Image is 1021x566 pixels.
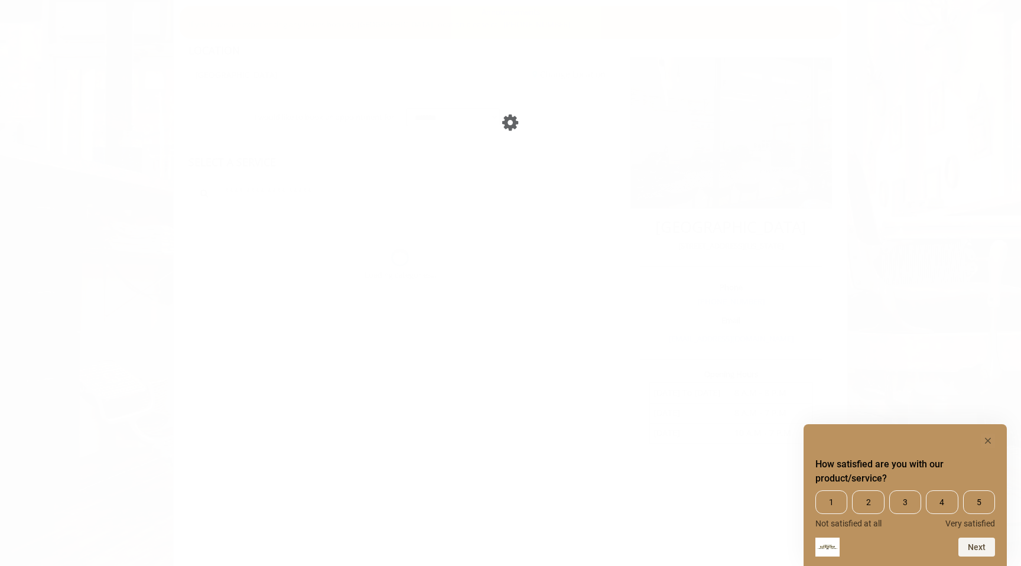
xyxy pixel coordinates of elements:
h2: How satisfied are you with our product/service? Select an option from 1 to 5, with 1 being Not sa... [815,457,995,486]
span: 1 [815,490,847,514]
span: 3 [889,490,921,514]
button: Next question [958,538,995,557]
div: How satisfied are you with our product/service? Select an option from 1 to 5, with 1 being Not sa... [815,434,995,557]
button: Hide survey [981,434,995,448]
span: Not satisfied at all [815,519,882,528]
span: 2 [852,490,884,514]
span: 4 [926,490,958,514]
div: How satisfied are you with our product/service? Select an option from 1 to 5, with 1 being Not sa... [815,490,995,528]
span: Very satisfied [945,519,995,528]
span: 5 [963,490,995,514]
